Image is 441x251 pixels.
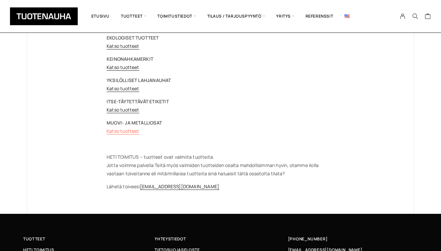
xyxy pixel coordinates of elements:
a: Katso tuotteet [107,64,139,70]
a: Cart [425,13,431,21]
button: Search [409,13,421,19]
a: [PHONE_NUMBER] [288,235,328,242]
a: Yhteystiedot [155,235,286,242]
a: Katso tuotteet [107,128,139,134]
img: Tuotenauha Oy [10,7,78,25]
a: [EMAIL_ADDRESS][DOMAIN_NAME] [140,183,219,190]
span: Yhteystiedot [155,235,186,242]
a: Katso tuotteet [107,107,139,113]
strong: EKOLOGISET TUOTTEET [107,35,159,41]
span: Tuotteet [23,235,45,242]
a: Etusivu [86,5,115,28]
p: HETI TOIMITUS – tuotteet ovat valmiita tuotteita. Jotta voimme palvella Teitä myös valmiiden tuot... [107,153,334,178]
strong: MUOVI- JA METALLIOSAT [107,120,162,126]
strong: ITSE-TÄYTETTÄVÄT ETIKETIT [107,98,169,105]
p: Lähetä toiveesi [107,182,334,191]
a: Referenssit [300,5,339,28]
strong: KEINONAHKAMERKIT [107,56,153,62]
a: Tuotteet [23,235,155,242]
a: Katso tuotteet [107,85,139,92]
a: Katso tuotteet [107,43,139,49]
span: Tilaus / Tarjouspyyntö [202,5,271,28]
img: English [344,14,350,18]
span: Toimitustiedot [152,5,201,28]
span: Yritys [270,5,300,28]
strong: YKSILÖLLISET LAHJANAUHAT [107,77,171,83]
span: Tuotteet [115,5,152,28]
a: My Account [396,13,409,19]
